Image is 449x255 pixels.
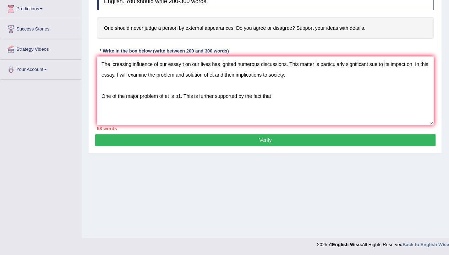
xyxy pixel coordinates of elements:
strong: English Wise. [332,242,362,247]
div: * Write in the box below (write between 200 and 300 words) [97,48,231,54]
button: Verify [95,134,436,146]
h4: One should never judge a person by external appearances. Do you agree or disagree? Support your i... [97,17,434,39]
a: Strategy Videos [0,39,81,57]
a: Success Stories [0,19,81,37]
a: Your Account [0,60,81,77]
div: 2025 © All Rights Reserved [317,238,449,248]
a: Back to English Wise [403,242,449,247]
div: 58 words [97,125,434,132]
